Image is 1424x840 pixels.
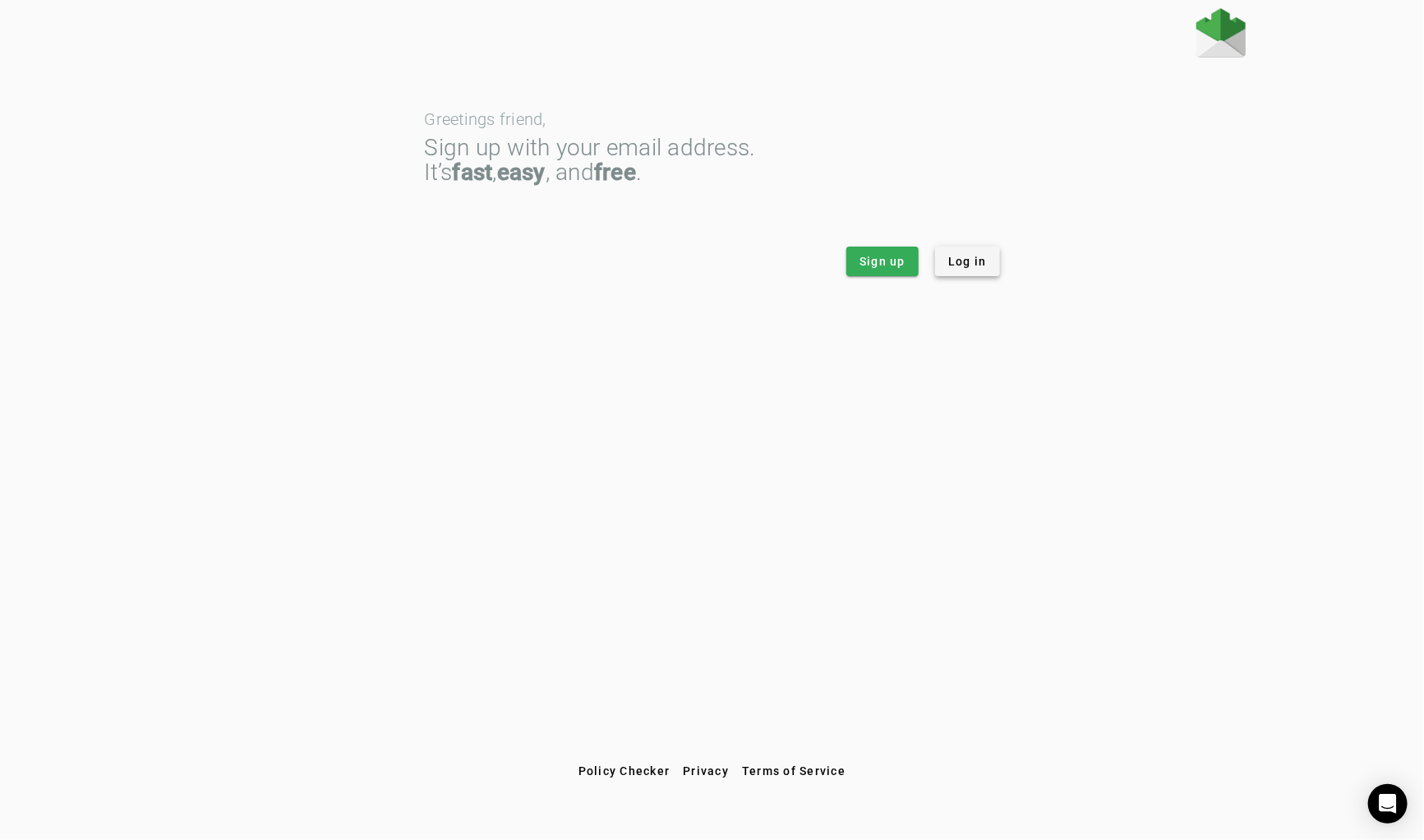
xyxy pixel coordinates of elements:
[935,247,1000,276] button: Log in
[453,159,493,186] strong: fast
[735,756,852,786] button: Terms of Service
[497,159,546,186] strong: easy
[425,111,1000,127] div: Greetings friend,
[859,253,906,270] span: Sign up
[425,136,1000,185] div: Sign up with your email address. It’s , , and .
[846,247,919,276] button: Sign up
[578,764,671,778] span: Policy Checker
[676,756,735,786] button: Privacy
[1368,784,1408,824] div: Open Intercom Messenger
[572,756,677,786] button: Policy Checker
[742,764,846,778] span: Terms of Service
[594,159,636,186] strong: free
[683,764,729,778] span: Privacy
[1196,8,1246,58] img: Fraudmarc Logo
[948,253,987,270] span: Log in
